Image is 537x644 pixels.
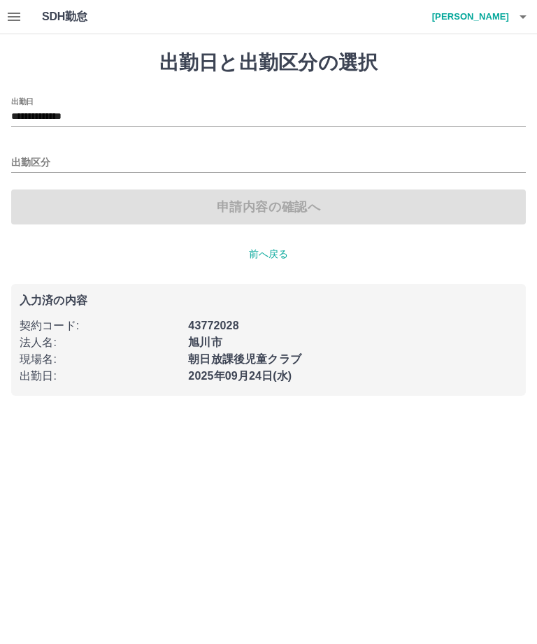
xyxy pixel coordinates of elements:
[188,336,222,348] b: 旭川市
[20,295,517,306] p: 入力済の内容
[20,368,180,385] p: 出勤日 :
[11,247,526,262] p: 前へ戻る
[20,317,180,334] p: 契約コード :
[188,320,238,331] b: 43772028
[20,334,180,351] p: 法人名 :
[188,370,292,382] b: 2025年09月24日(水)
[188,353,301,365] b: 朝日放課後児童クラブ
[11,96,34,106] label: 出勤日
[11,51,526,75] h1: 出勤日と出勤区分の選択
[20,351,180,368] p: 現場名 :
